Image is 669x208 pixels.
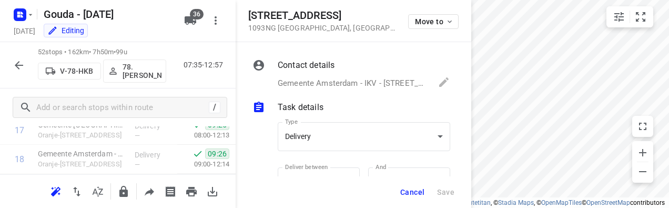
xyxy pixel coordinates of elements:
p: 1093NG [GEOGRAPHIC_DATA] , [GEOGRAPHIC_DATA] [248,24,396,32]
span: Print shipping labels [160,186,181,196]
p: Contact details [278,59,334,72]
span: — [135,161,140,169]
p: 52 stops • 162km • 7h50m [38,47,166,57]
button: More [205,10,226,31]
span: Download route [202,186,223,196]
div: Task details [252,101,450,116]
a: Routetitan [461,199,491,206]
svg: Done [192,148,203,159]
button: 78.[PERSON_NAME] [103,60,166,83]
div: small contained button group [606,6,653,27]
p: Task details [278,101,323,114]
span: Print route [181,186,202,196]
button: Map settings [609,6,630,27]
div: 18 [15,154,24,164]
button: V-78-HKB [38,63,101,80]
span: Reverse route [66,186,87,196]
h5: Gouda - [DATE] [39,6,176,23]
p: 07:35-12:57 [184,60,227,71]
p: V-78-HKB [60,67,93,75]
div: 17 [15,125,24,135]
svg: Edit [438,76,450,88]
a: OpenStreetMap [586,199,630,206]
span: 09:26 [205,148,229,159]
div: Delivery [278,122,450,151]
p: 09:00-12:14 [177,159,229,170]
div: You are currently in edit mode. [47,25,84,36]
button: Lock route [113,181,134,202]
input: Add or search stops within route [36,100,209,116]
p: 08:00-12:13 [177,130,229,141]
p: 78.[PERSON_NAME] [123,63,161,80]
li: © 2025 , © , © © contributors [440,199,665,206]
div: Contact detailsGemeente Amsterdam - IKV - [STREET_ADDRESS](Klodia Khajadourian), [EMAIL_ADDRESS][... [252,59,450,91]
div: / [209,102,220,113]
a: Stadia Maps [498,199,534,206]
p: Delivery [135,150,174,160]
button: Move to [408,14,459,29]
span: — [135,132,140,140]
span: Move to [415,17,454,26]
h5: [STREET_ADDRESS] [248,9,396,22]
p: Gemeente Amsterdam - Het Jongerenpunt Oost(Yerida Gutierrez Manon) [38,148,126,159]
button: Cancel [396,183,429,202]
button: Fit zoom [630,6,651,27]
span: Share route [139,186,160,196]
a: OpenMapTiles [541,199,582,206]
button: 36 [180,10,201,31]
span: • [114,48,116,56]
p: Delivery [135,121,174,131]
span: 36 [190,9,204,19]
div: Delivery [285,132,433,142]
span: Reoptimize route [45,186,66,196]
span: 99u [116,48,127,56]
p: Oranje-Vrijstaatplein 2, Amsterdam [38,159,126,170]
h5: Project date [9,25,39,37]
span: Cancel [400,188,424,196]
p: Oranje-Vrijstaatplein 2, Amsterdam [38,130,126,141]
p: Gemeente Amsterdam - IKV - [STREET_ADDRESS](Klodia Khajadourian), [EMAIL_ADDRESS][DOMAIN_NAME] [278,77,428,90]
span: Sort by time window [87,186,108,196]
